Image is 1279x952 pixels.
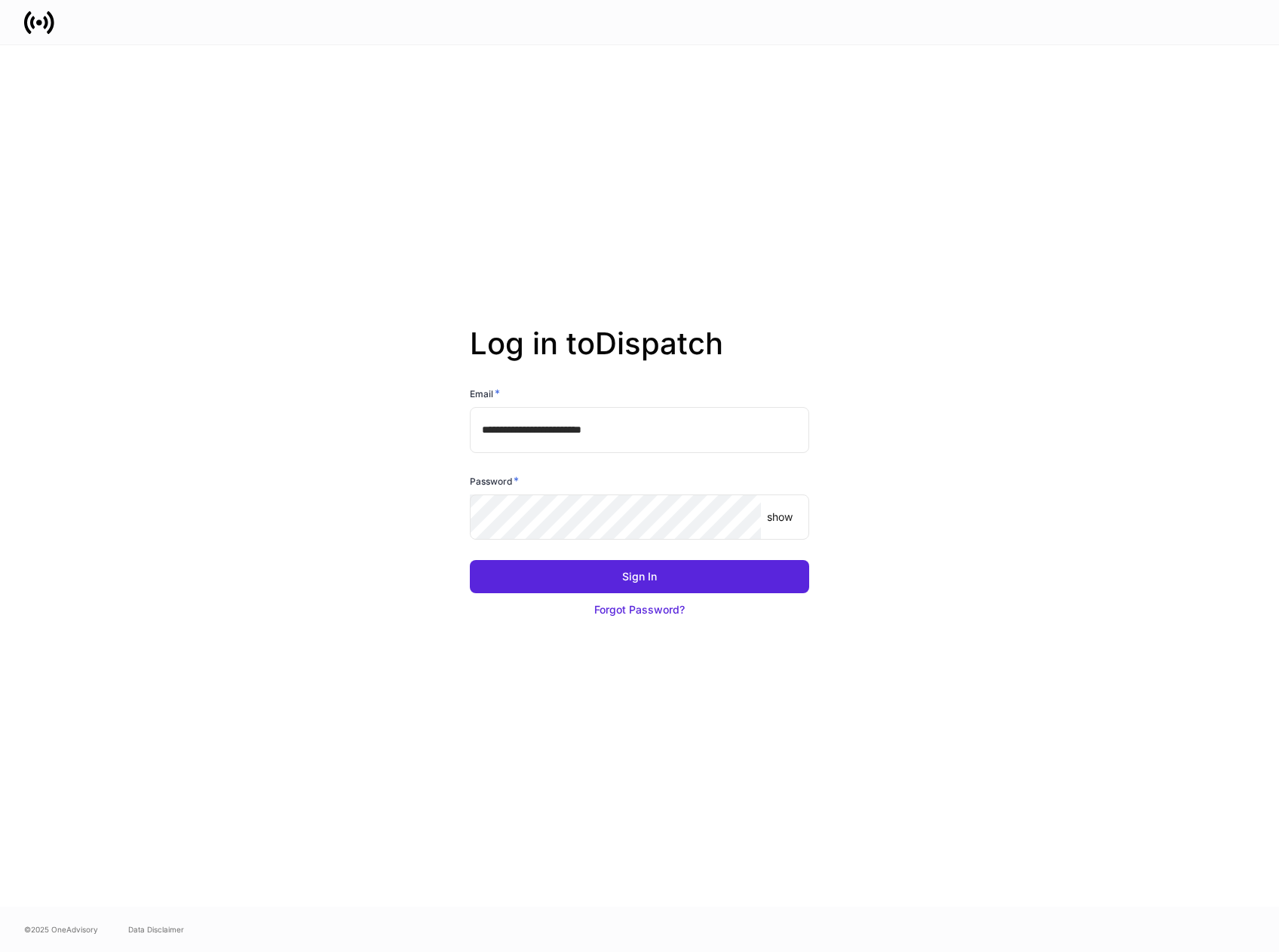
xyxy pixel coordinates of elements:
button: Sign In [470,560,809,593]
h2: Log in to Dispatch [470,326,809,386]
h6: Email [470,386,500,401]
p: show [767,510,793,525]
a: Data Disclaimer [128,923,184,935]
button: Forgot Password? [470,593,809,626]
span: © 2025 OneAdvisory [24,923,98,935]
div: Sign In [622,569,657,584]
div: Forgot Password? [594,602,685,617]
h6: Password [470,473,519,488]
